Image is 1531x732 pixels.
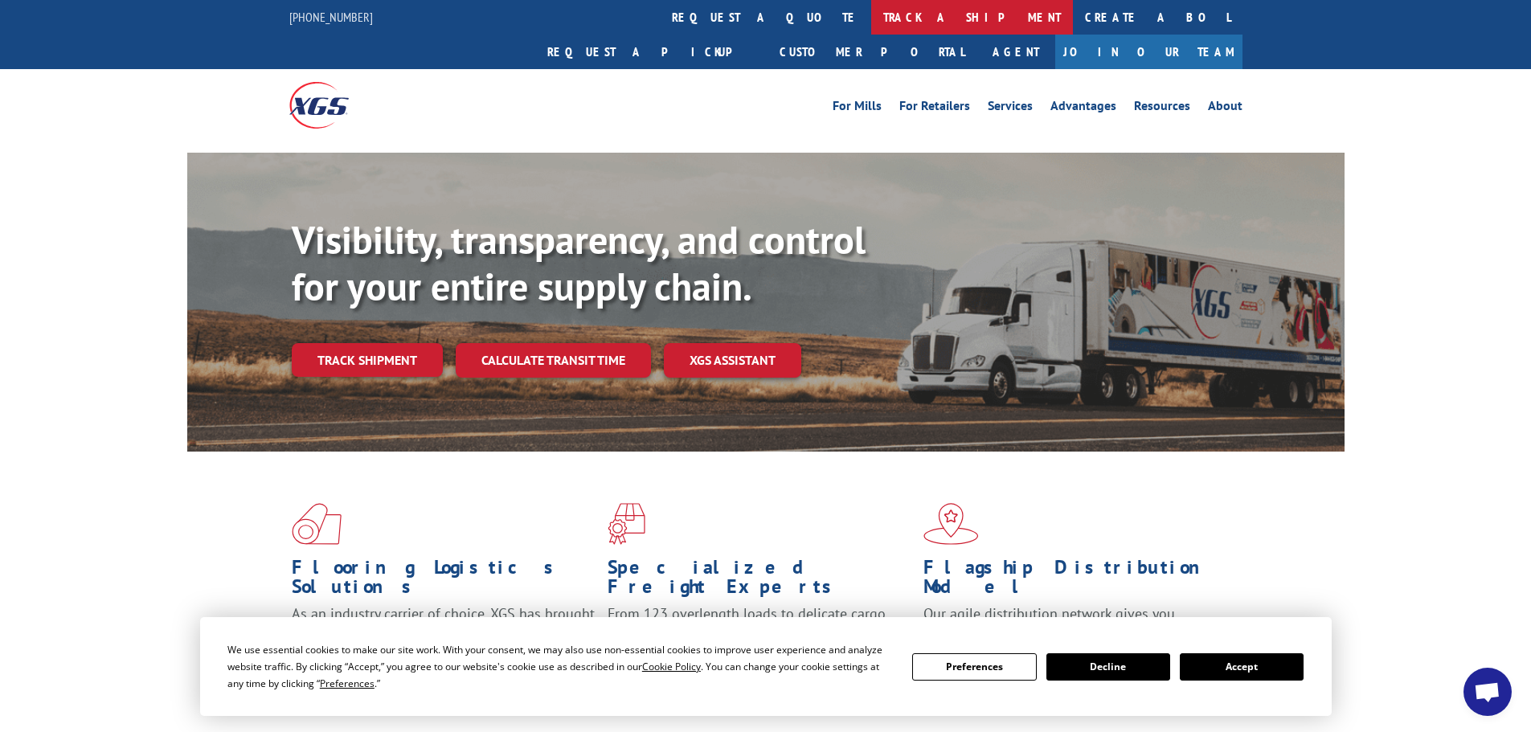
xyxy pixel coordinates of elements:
[292,343,443,377] a: Track shipment
[200,617,1332,716] div: Cookie Consent Prompt
[899,100,970,117] a: For Retailers
[1046,653,1170,681] button: Decline
[1463,668,1512,716] div: Open chat
[923,503,979,545] img: xgs-icon-flagship-distribution-model-red
[923,604,1219,642] span: Our agile distribution network gives you nationwide inventory management on demand.
[292,215,866,311] b: Visibility, transparency, and control for your entire supply chain.
[456,343,651,378] a: Calculate transit time
[535,35,768,69] a: Request a pickup
[912,653,1036,681] button: Preferences
[1134,100,1190,117] a: Resources
[988,100,1033,117] a: Services
[1055,35,1242,69] a: Join Our Team
[833,100,882,117] a: For Mills
[1180,653,1304,681] button: Accept
[664,343,801,378] a: XGS ASSISTANT
[1050,100,1116,117] a: Advantages
[1208,100,1242,117] a: About
[227,641,893,692] div: We use essential cookies to make our site work. With your consent, we may also use non-essential ...
[289,9,373,25] a: [PHONE_NUMBER]
[292,604,595,661] span: As an industry carrier of choice, XGS has brought innovation and dedication to flooring logistics...
[292,503,342,545] img: xgs-icon-total-supply-chain-intelligence-red
[608,558,911,604] h1: Specialized Freight Experts
[976,35,1055,69] a: Agent
[768,35,976,69] a: Customer Portal
[608,604,911,676] p: From 123 overlength loads to delicate cargo, our experienced staff knows the best way to move you...
[292,558,596,604] h1: Flooring Logistics Solutions
[923,558,1227,604] h1: Flagship Distribution Model
[642,660,701,673] span: Cookie Policy
[608,503,645,545] img: xgs-icon-focused-on-flooring-red
[320,677,375,690] span: Preferences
